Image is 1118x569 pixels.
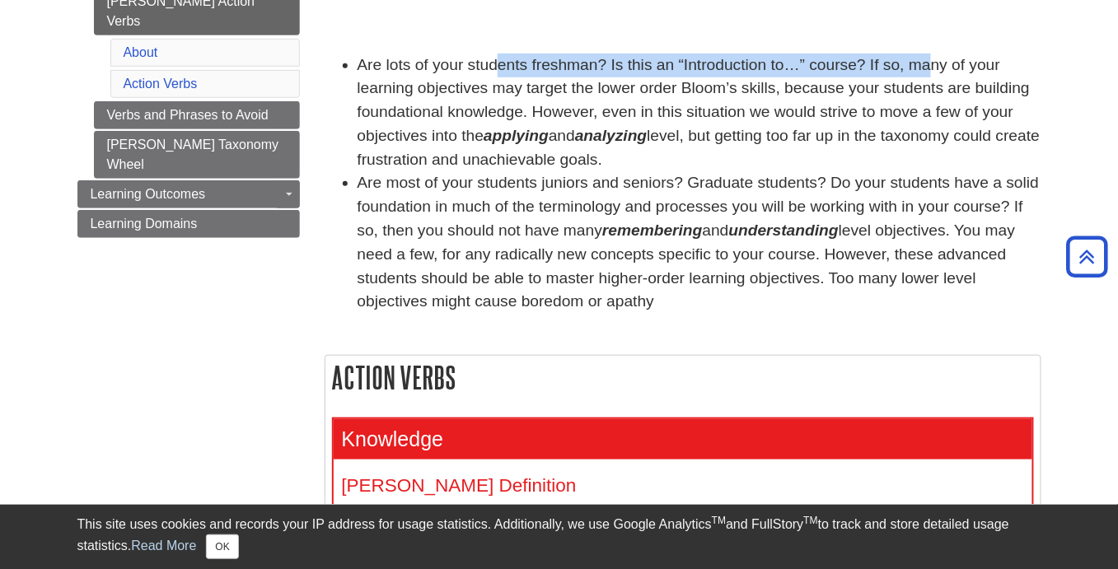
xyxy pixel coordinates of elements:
a: Learning Domains [77,210,300,238]
h4: [PERSON_NAME] Definition [342,476,1024,497]
sup: TM [712,515,726,526]
span: Learning Domains [91,217,198,231]
a: Verbs and Phrases to Avoid [94,101,300,129]
a: Read More [131,539,196,553]
span: Learning Outcomes [91,187,206,201]
h2: Action Verbs [325,356,1041,399]
li: Are most of your students juniors and seniors? Graduate students? Do your students have a solid f... [358,171,1041,314]
a: Learning Outcomes [77,180,300,208]
a: Action Verbs [124,77,198,91]
h3: Knowledge [334,419,1032,459]
sup: TM [804,515,818,526]
em: understanding [729,222,839,239]
a: [PERSON_NAME] Taxonomy Wheel [94,131,300,179]
a: About [124,45,158,59]
div: This site uses cookies and records your IP address for usage statistics. Additionally, we use Goo... [77,515,1041,559]
strong: analyzing [575,127,647,144]
em: remembering [602,222,703,239]
li: Are lots of your students freshman? Is this an “Introduction to…” course? If so, many of your lea... [358,54,1041,172]
a: Back to Top [1061,245,1114,268]
button: Close [206,534,238,559]
strong: applying [484,127,549,144]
